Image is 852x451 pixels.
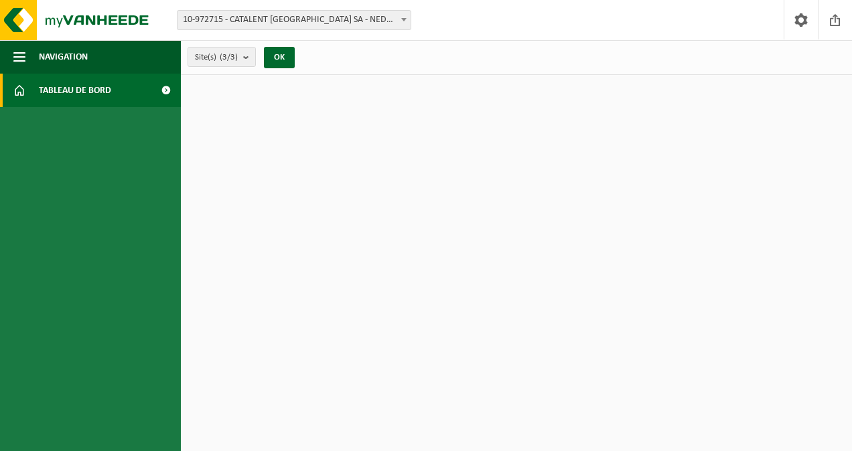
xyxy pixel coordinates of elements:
[177,11,411,29] span: 10-972715 - CATALENT BELGIUM SA - NEDER-OVER-HEEMBEEK
[188,47,256,67] button: Site(s)(3/3)
[39,74,111,107] span: Tableau de bord
[195,48,238,68] span: Site(s)
[177,10,411,30] span: 10-972715 - CATALENT BELGIUM SA - NEDER-OVER-HEEMBEEK
[264,47,295,68] button: OK
[220,53,238,62] count: (3/3)
[39,40,88,74] span: Navigation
